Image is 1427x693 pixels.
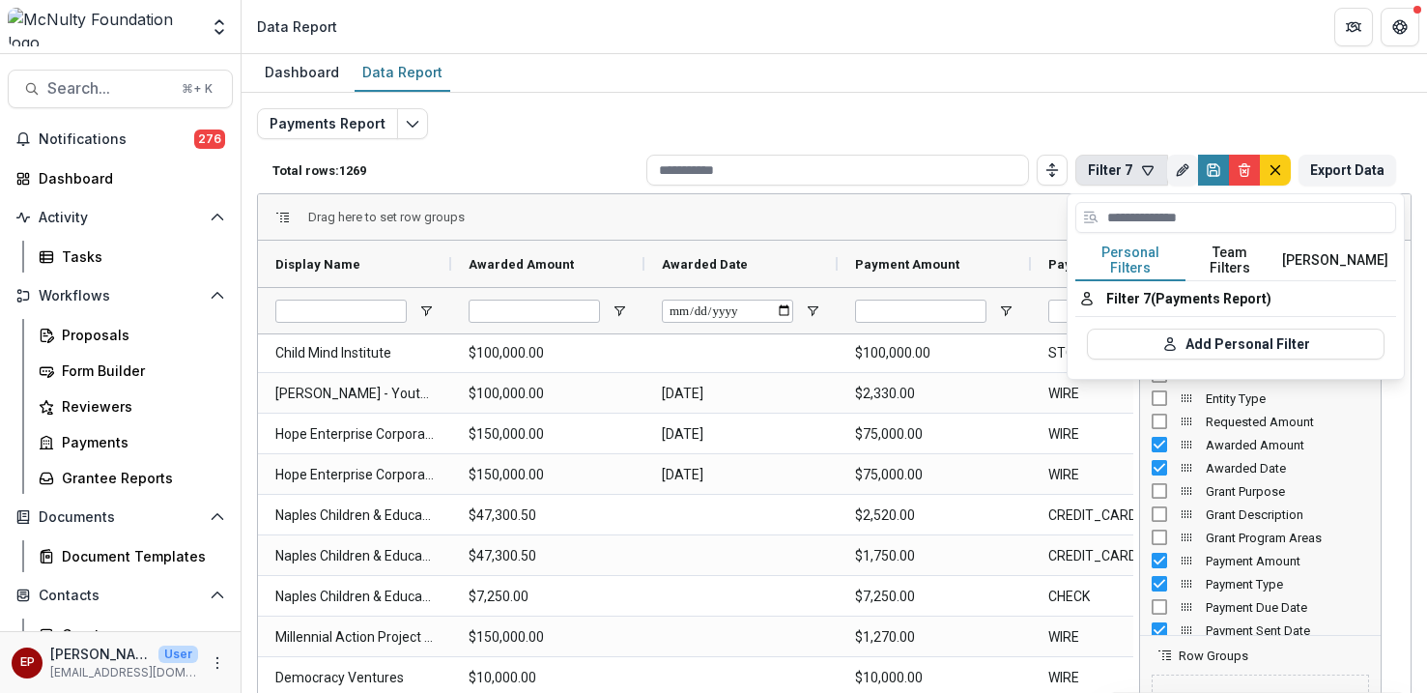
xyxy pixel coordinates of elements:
[1075,241,1185,281] button: Personal Filters
[8,502,233,533] button: Open Documents
[1048,618,1207,657] span: WIRE
[50,644,151,664] p: [PERSON_NAME]
[275,333,434,373] span: Child Mind Institute
[469,257,574,272] span: Awarded Amount
[1048,374,1207,414] span: WIRE
[50,664,198,681] p: [EMAIL_ADDRESS][DOMAIN_NAME]
[1206,391,1369,406] span: Entity Type
[855,300,986,323] input: Payment Amount Filter Input
[62,396,217,417] div: Reviewers
[1206,531,1369,545] span: Grant Program Areas
[1206,623,1369,638] span: Payment Sent Date
[1198,155,1229,186] button: Save
[662,455,820,495] span: [DATE]
[1140,479,1381,503] div: Grant Purpose Column
[1260,155,1291,186] button: default
[39,168,217,188] div: Dashboard
[257,58,347,86] div: Dashboard
[275,455,434,495] span: Hope Enterprise Corporation
[855,577,1013,617] span: $7,250.00
[855,257,959,272] span: Payment Amount
[1048,415,1207,454] span: WIRE
[8,162,233,194] a: Dashboard
[1381,8,1419,46] button: Get Help
[612,303,627,319] button: Open Filter Menu
[1048,496,1207,535] span: CREDIT_CARD
[855,374,1013,414] span: $2,330.00
[62,468,217,488] div: Grantee Reports
[1334,8,1373,46] button: Partners
[662,374,820,414] span: [DATE]
[1048,536,1207,576] span: CREDIT_CARD
[1206,577,1369,592] span: Payment Type
[469,300,600,323] input: Awarded Amount Filter Input
[662,300,793,323] input: Awarded Date Filter Input
[469,415,627,454] span: $150,000.00
[1048,577,1207,617] span: CHECK
[1048,333,1207,373] span: STOCK
[1167,155,1198,186] button: Rename
[31,319,233,351] a: Proposals
[855,455,1013,495] span: $75,000.00
[62,624,217,645] div: Grantees
[469,577,627,617] span: $7,250.00
[662,415,820,454] span: [DATE]
[39,588,202,604] span: Contacts
[8,70,233,108] button: Search...
[31,426,233,458] a: Payments
[275,415,434,454] span: Hope Enterprise Corporation
[62,546,217,566] div: Document Templates
[39,210,202,226] span: Activity
[1140,526,1381,549] div: Grant Program Areas Column
[31,241,233,273] a: Tasks
[855,333,1013,373] span: $100,000.00
[1206,507,1369,522] span: Grant Description
[1206,484,1369,499] span: Grant Purpose
[257,54,347,92] a: Dashboard
[257,108,398,139] button: Payments Report
[206,8,233,46] button: Open entity switcher
[805,303,820,319] button: Open Filter Menu
[8,124,233,155] button: Notifications276
[275,496,434,535] span: Naples Children & Education Foundation
[62,432,217,452] div: Payments
[31,540,233,572] a: Document Templates
[257,16,337,37] div: Data Report
[1179,649,1248,663] span: Row Groups
[469,374,627,414] span: $100,000.00
[39,131,194,148] span: Notifications
[397,108,428,139] button: Edit selected report
[178,78,216,100] div: ⌘ + K
[20,656,35,669] div: esther park
[31,390,233,422] a: Reviewers
[418,303,434,319] button: Open Filter Menu
[855,415,1013,454] span: $75,000.00
[62,361,217,381] div: Form Builder
[1075,281,1396,316] button: Filter 7 (Payments Report)
[62,246,217,267] div: Tasks
[1206,600,1369,615] span: Payment Due Date
[1140,619,1381,642] div: Payment Sent Date Column
[1206,461,1369,476] span: Awarded Date
[469,496,627,535] span: $47,300.50
[1048,455,1207,495] span: WIRE
[1087,329,1384,360] button: Add Personal Filter
[275,300,407,323] input: Display Name Filter Input
[1075,155,1168,186] button: Filter 7
[308,210,465,224] span: Drag here to set row groups
[855,618,1013,657] span: $1,270.00
[1140,503,1381,526] div: Grant Description Column
[275,536,434,576] span: Naples Children & Education Foundation
[1140,456,1381,479] div: Awarded Date Column
[39,288,202,304] span: Workflows
[8,580,233,611] button: Open Contacts
[1140,549,1381,572] div: Payment Amount Column
[1140,433,1381,456] div: Awarded Amount Column
[469,618,627,657] span: $150,000.00
[469,536,627,576] span: $47,300.50
[194,130,225,149] span: 276
[275,577,434,617] span: Naples Children & Education Foundation
[1140,387,1381,410] div: Entity Type Column
[1274,241,1396,281] button: [PERSON_NAME]
[1140,572,1381,595] div: Payment Type Column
